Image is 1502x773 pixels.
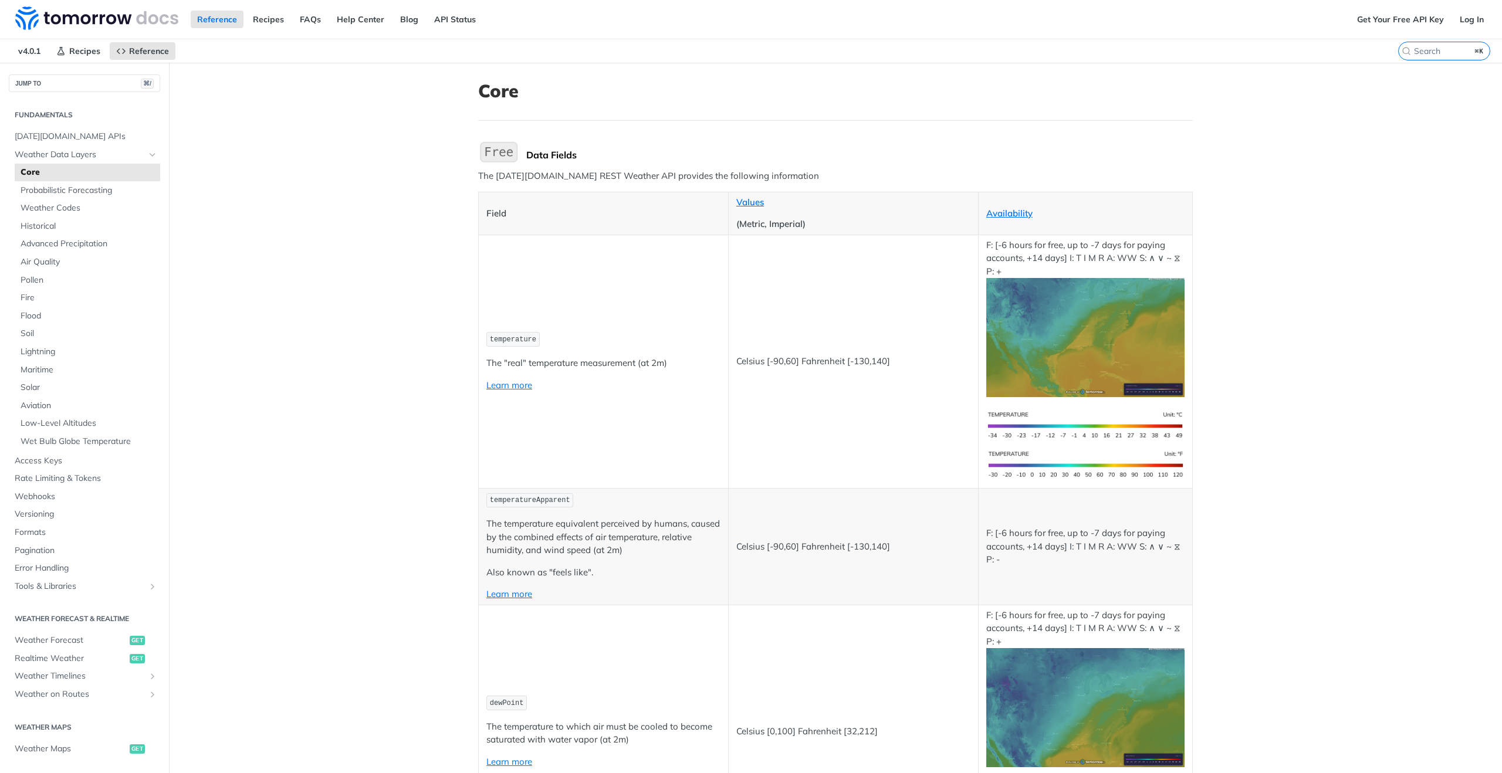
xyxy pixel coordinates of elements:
button: Show subpages for Weather on Routes [148,690,157,699]
a: Weather TimelinesShow subpages for Weather Timelines [9,667,160,685]
span: Solar [21,382,157,394]
a: Core [15,164,160,181]
p: The temperature to which air must be cooled to become saturated with water vapor (at 2m) [486,720,720,747]
p: The [DATE][DOMAIN_NAME] REST Weather API provides the following information [478,169,1193,183]
a: Lightning [15,343,160,361]
h2: Weather Maps [9,722,160,733]
span: Pagination [15,545,157,557]
button: Show subpages for Tools & Libraries [148,582,157,591]
a: Probabilistic Forecasting [15,182,160,199]
span: get [130,654,145,663]
p: F: [-6 hours for free, up to -7 days for paying accounts, +14 days] I: T I M R A: WW S: ∧ ∨ ~ ⧖ P: + [986,609,1185,767]
a: Solar [15,379,160,396]
span: temperature [490,335,536,344]
a: Weather Mapsget [9,740,160,758]
span: Rate Limiting & Tokens [15,473,157,484]
span: Pollen [21,274,157,286]
span: Probabilistic Forecasting [21,185,157,196]
a: [DATE][DOMAIN_NAME] APIs [9,128,160,145]
a: Access Keys [9,452,160,470]
p: Celsius [-90,60] Fahrenheit [-130,140] [736,355,970,368]
a: Soil [15,325,160,343]
a: Recipes [246,11,290,28]
p: F: [-6 hours for free, up to -7 days for paying accounts, +14 days] I: T I M R A: WW S: ∧ ∨ ~ ⧖ P: + [986,239,1185,397]
a: Historical [15,218,160,235]
span: Weather Timelines [15,670,145,682]
span: Aviation [21,400,157,412]
kbd: ⌘K [1472,45,1487,57]
span: Flood [21,310,157,322]
a: Learn more [486,588,532,599]
span: Expand image [986,701,1185,713]
span: Realtime Weather [15,653,127,664]
p: F: [-6 hours for free, up to -7 days for paying accounts, +14 days] I: T I M R A: WW S: ∧ ∨ ~ ⧖ P: - [986,527,1185,567]
span: Formats [15,527,157,538]
a: Reference [191,11,243,28]
a: Fire [15,289,160,307]
p: Also known as "feels like". [486,566,720,579]
a: Wet Bulb Globe Temperature [15,433,160,450]
a: Realtime Weatherget [9,650,160,667]
a: Flood [15,307,160,325]
a: Air Quality [15,253,160,271]
a: Pagination [9,542,160,560]
div: Data Fields [526,149,1193,161]
span: Recipes [69,46,100,56]
h1: Core [478,80,1193,101]
a: Availability [986,208,1033,219]
span: Weather Forecast [15,635,127,646]
a: Reference [110,42,175,60]
span: Soil [21,328,157,340]
span: ⌘/ [141,79,154,89]
a: Get Your Free API Key [1351,11,1450,28]
span: Weather Data Layers [15,149,145,161]
a: Versioning [9,506,160,523]
a: Learn more [486,379,532,391]
a: FAQs [293,11,327,28]
span: Advanced Precipitation [21,238,157,250]
a: Low-Level Altitudes [15,415,160,432]
a: Formats [9,524,160,541]
a: Recipes [50,42,107,60]
a: Weather Forecastget [9,632,160,649]
svg: Search [1402,46,1411,56]
span: Core [21,167,157,178]
span: Expand image [986,419,1185,430]
span: Low-Level Altitudes [21,418,157,429]
span: Error Handling [15,562,157,574]
span: get [130,744,145,754]
img: Tomorrow.io Weather API Docs [15,6,178,30]
span: Lightning [21,346,157,358]
button: JUMP TO⌘/ [9,74,160,92]
button: Hide subpages for Weather Data Layers [148,150,157,160]
span: Historical [21,221,157,232]
a: Pollen [15,272,160,289]
a: Rate Limiting & Tokens [9,470,160,487]
h2: Fundamentals [9,110,160,120]
span: Weather Maps [15,743,127,755]
span: Weather Codes [21,202,157,214]
button: Show subpages for Weather Timelines [148,672,157,681]
span: Air Quality [21,256,157,268]
span: get [130,636,145,645]
span: Wet Bulb Globe Temperature [21,436,157,447]
span: Weather on Routes [15,689,145,700]
p: (Metric, Imperial) [736,218,970,231]
p: Celsius [0,100] Fahrenheit [32,212] [736,725,970,738]
a: Tools & LibrariesShow subpages for Tools & Libraries [9,578,160,595]
p: The "real" temperature measurement (at 2m) [486,357,720,370]
p: Field [486,207,720,221]
p: The temperature equivalent perceived by humans, caused by the combined effects of air temperature... [486,517,720,557]
p: Celsius [-90,60] Fahrenheit [-130,140] [736,540,970,554]
h2: Weather Forecast & realtime [9,613,160,624]
span: v4.0.1 [12,42,47,60]
span: dewPoint [490,699,524,707]
span: Fire [21,292,157,304]
a: Blog [394,11,425,28]
span: temperatureApparent [490,496,570,504]
a: Advanced Precipitation [15,235,160,253]
a: Weather Codes [15,199,160,217]
a: Learn more [486,756,532,767]
a: Values [736,196,764,208]
a: Aviation [15,397,160,415]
